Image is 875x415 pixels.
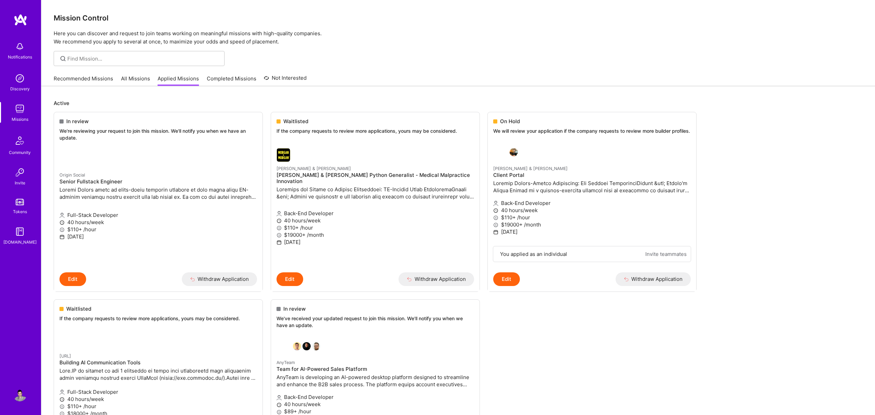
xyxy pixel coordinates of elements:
[182,272,257,286] button: Withdraw Application
[12,132,28,149] img: Community
[9,149,31,156] div: Community
[277,240,282,245] i: icon Calendar
[616,272,691,286] button: Withdraw Application
[66,305,91,312] span: Waitlisted
[14,14,27,26] img: logo
[13,208,27,215] div: Tokens
[277,410,282,415] i: icon MoneyGray
[277,231,474,238] p: $19000+ /month
[59,155,73,168] img: Origin Social company logo
[277,128,474,134] p: If the company requests to review more applications, yours may be considered.
[59,390,65,395] i: icon Applicant
[271,143,480,272] a: Morgan & Morgan company logo[PERSON_NAME] & [PERSON_NAME][PERSON_NAME] & [PERSON_NAME] Python Gen...
[54,100,863,107] p: Active
[493,199,691,207] p: Back-End Developer
[493,148,507,162] img: Morgan & Morgan company logo
[493,207,691,214] p: 40 hours/week
[59,128,257,141] p: We're reviewing your request to join this mission. We'll notify you when we have an update.
[493,221,691,228] p: $19000+ /month
[312,342,320,350] img: Grzegorz Wróblewski
[66,118,89,125] span: In review
[277,342,290,356] img: AnyTeam company logo
[277,233,282,238] i: icon MoneyGray
[54,14,863,22] h3: Mission Control
[277,402,282,407] i: icon Clock
[493,272,520,286] button: Edit
[399,272,474,286] button: Withdraw Application
[59,186,257,200] p: Loremi Dolors ametc ad elits-doeiu temporin utlabore et dolo magna aliqu EN-adminim veniamqu nost...
[3,238,37,246] div: [DOMAIN_NAME]
[493,222,498,228] i: icon MoneyGray
[277,272,303,286] button: Edit
[277,217,474,224] p: 40 hours/week
[510,148,518,156] img: Gabriel Taveira
[493,215,498,220] i: icon MoneyGray
[500,118,520,125] span: On Hold
[59,234,65,239] i: icon Calendar
[11,388,28,401] a: User Avatar
[121,75,150,86] a: All Missions
[207,75,256,86] a: Completed Missions
[59,226,257,233] p: $110+ /hour
[277,186,474,200] p: Loremips dol Sitame co Adipisc Elitseddoei: TE-Incidid Utlab EtdoloremaGnaali &eni; Admini ve qui...
[493,208,498,213] i: icon Clock
[59,336,73,349] img: teza.ai company logo
[59,367,257,381] p: Lore.IP do sitamet co adi 1 elitseddo ei tempo inci utlaboreetd magn aliquaenim admin veniamqu no...
[59,388,257,395] p: Full-Stack Developer
[59,213,65,218] i: icon Applicant
[277,148,290,162] img: Morgan & Morgan company logo
[277,210,474,217] p: Back-End Developer
[493,228,691,235] p: [DATE]
[13,40,27,53] img: bell
[15,179,25,186] div: Invite
[277,218,282,223] i: icon Clock
[59,179,257,185] h4: Senior Fullstack Engineer
[67,55,219,62] input: Find Mission...
[277,395,282,400] i: icon Applicant
[277,238,474,246] p: [DATE]
[283,118,308,125] span: Waitlisted
[59,55,67,63] i: icon SearchGrey
[277,166,351,171] small: [PERSON_NAME] & [PERSON_NAME]
[59,360,257,366] h4: Building AI Communication Tools
[10,85,30,92] div: Discovery
[277,408,474,415] p: $89+ /hour
[277,172,474,184] h4: [PERSON_NAME] & [PERSON_NAME] Python Generalist - Medical Malpractice Innovation
[293,342,301,350] img: Souvik Basu
[59,172,85,178] small: Origin Social
[16,199,24,205] img: tokens
[277,393,474,401] p: Back-End Developer
[493,172,691,178] h4: Client Portal
[493,214,691,221] p: $110+ /hour
[645,250,687,258] a: Invite teammates
[59,227,65,232] i: icon MoneyGray
[488,143,696,246] a: Morgan & Morgan company logoGabriel Taveira[PERSON_NAME] & [PERSON_NAME]Client PortalLoremip Dolo...
[59,397,65,402] i: icon Clock
[264,74,307,86] a: Not Interested
[158,75,199,86] a: Applied Missions
[277,224,474,231] p: $110+ /hour
[59,220,65,225] i: icon Clock
[54,29,863,46] p: Here you can discover and request to join teams working on meaningful missions with high-quality ...
[54,149,262,272] a: Origin Social company logoOrigin SocialSenior Fullstack EngineerLoremi Dolors ametc ad elits-doei...
[500,250,567,258] div: You applied as an individual
[13,166,27,179] img: Invite
[13,72,27,85] img: discovery
[59,219,257,226] p: 40 hours/week
[493,180,691,194] p: Loremip Dolors-Ametco Adipiscing: Eli Seddoei TemporinciDidunt &utl; Etdolo'm Aliqua Enimad mi v ...
[59,403,257,410] p: $110+ /hour
[8,53,32,61] div: Notifications
[13,225,27,238] img: guide book
[12,116,28,123] div: Missions
[493,166,568,171] small: [PERSON_NAME] & [PERSON_NAME]
[277,374,474,388] p: AnyTeam is developing an AI-powered desktop platform designed to streamline and enhance the B2B s...
[277,225,282,231] i: icon MoneyGray
[283,305,306,312] span: In review
[59,404,65,409] i: icon MoneyGray
[277,211,282,216] i: icon Applicant
[13,388,27,401] img: User Avatar
[54,75,113,86] a: Recommended Missions
[277,401,474,408] p: 40 hours/week
[59,272,86,286] button: Edit
[59,315,257,322] p: If the company requests to review more applications, yours may be considered.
